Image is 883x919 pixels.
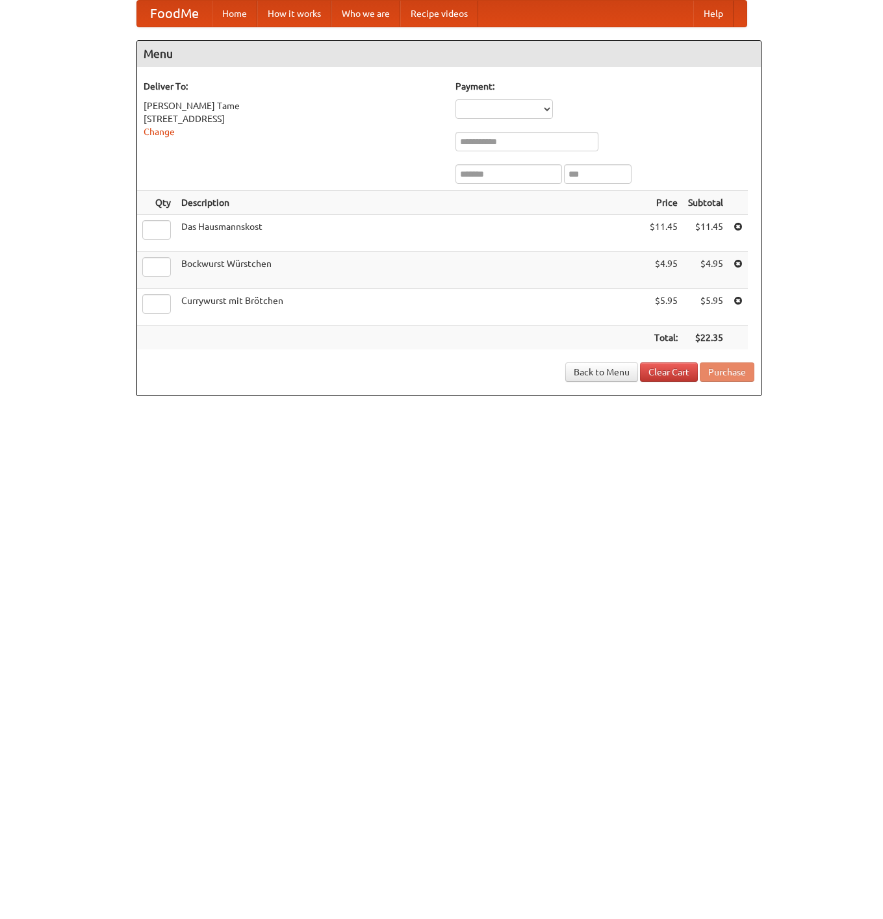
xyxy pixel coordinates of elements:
[683,215,728,252] td: $11.45
[565,362,638,382] a: Back to Menu
[137,1,212,27] a: FoodMe
[683,289,728,326] td: $5.95
[700,362,754,382] button: Purchase
[144,99,442,112] div: [PERSON_NAME] Tame
[144,112,442,125] div: [STREET_ADDRESS]
[683,252,728,289] td: $4.95
[137,191,176,215] th: Qty
[645,289,683,326] td: $5.95
[645,326,683,350] th: Total:
[137,41,761,67] h4: Menu
[683,326,728,350] th: $22.35
[645,215,683,252] td: $11.45
[693,1,734,27] a: Help
[176,215,645,252] td: Das Hausmannskost
[331,1,400,27] a: Who we are
[257,1,331,27] a: How it works
[176,289,645,326] td: Currywurst mit Brötchen
[455,80,754,93] h5: Payment:
[176,252,645,289] td: Bockwurst Würstchen
[144,127,175,137] a: Change
[645,252,683,289] td: $4.95
[683,191,728,215] th: Subtotal
[645,191,683,215] th: Price
[212,1,257,27] a: Home
[640,362,698,382] a: Clear Cart
[176,191,645,215] th: Description
[144,80,442,93] h5: Deliver To:
[400,1,478,27] a: Recipe videos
